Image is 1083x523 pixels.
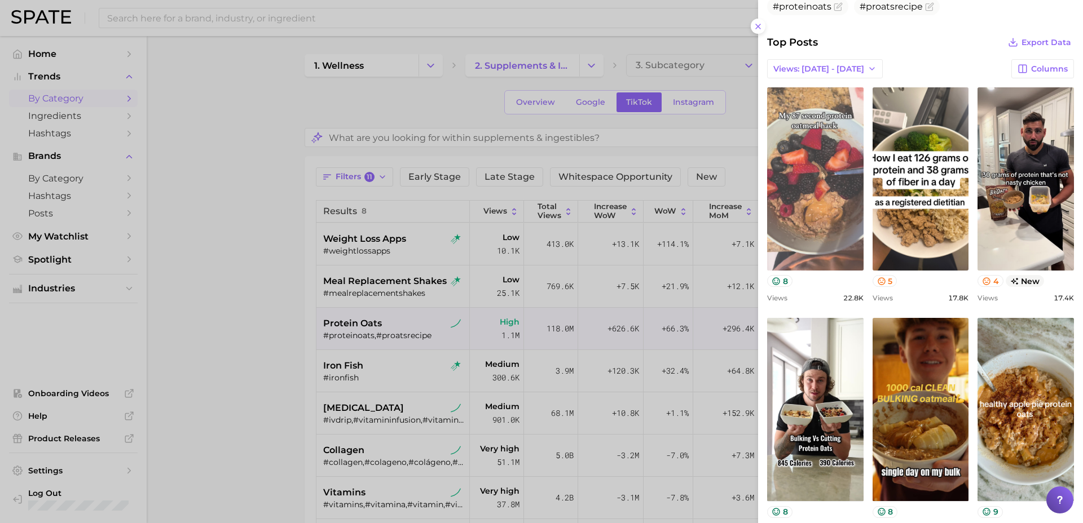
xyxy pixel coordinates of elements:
[1006,275,1045,287] span: new
[978,506,1003,518] button: 9
[873,506,898,518] button: 8
[1054,294,1074,302] span: 17.4k
[860,1,923,12] span: #proatsrecipe
[767,34,818,50] span: Top Posts
[767,294,787,302] span: Views
[767,59,883,78] button: Views: [DATE] - [DATE]
[925,2,934,11] button: Flag as miscategorized or irrelevant
[767,506,793,518] button: 8
[948,294,968,302] span: 17.8k
[834,2,843,11] button: Flag as miscategorized or irrelevant
[978,294,998,302] span: Views
[873,294,893,302] span: Views
[767,275,793,287] button: 8
[773,64,864,74] span: Views: [DATE] - [DATE]
[1022,38,1071,47] span: Export Data
[843,294,864,302] span: 22.8k
[773,1,831,12] span: #proteinoats
[1005,34,1074,50] button: Export Data
[873,275,897,287] button: 5
[978,275,1003,287] button: 4
[1011,59,1074,78] button: Columns
[1031,64,1068,74] span: Columns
